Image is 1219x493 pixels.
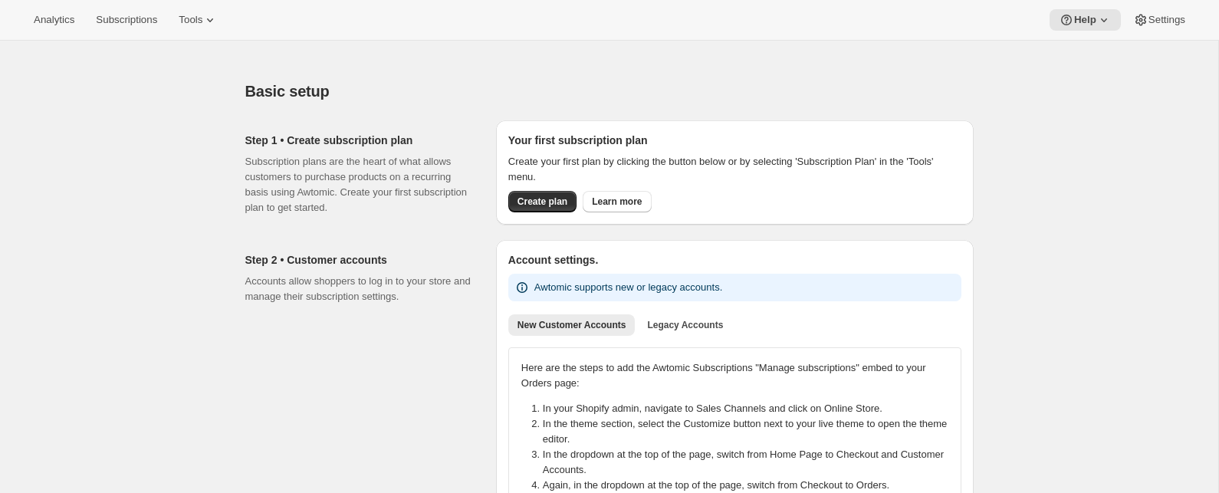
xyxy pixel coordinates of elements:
button: New Customer Accounts [508,314,636,336]
h2: Step 1 • Create subscription plan [245,133,472,148]
button: Analytics [25,9,84,31]
span: Create plan [517,196,567,208]
p: Awtomic supports new or legacy accounts. [534,280,722,295]
p: Here are the steps to add the Awtomic Subscriptions "Manage subscriptions" embed to your Orders p... [521,360,948,391]
p: Subscription plans are the heart of what allows customers to purchase products on a recurring bas... [245,154,472,215]
button: Legacy Accounts [638,314,732,336]
button: Help [1050,9,1121,31]
li: In the theme section, select the Customize button next to your live theme to open the theme editor. [543,416,958,447]
span: Tools [179,14,202,26]
span: Analytics [34,14,74,26]
span: Learn more [592,196,642,208]
li: Again, in the dropdown at the top of the page, switch from Checkout to Orders. [543,478,958,493]
p: Accounts allow shoppers to log in to your store and manage their subscription settings. [245,274,472,304]
span: Basic setup [245,83,330,100]
button: Tools [169,9,227,31]
a: Learn more [583,191,651,212]
span: Subscriptions [96,14,157,26]
p: Create your first plan by clicking the button below or by selecting 'Subscription Plan' in the 'T... [508,154,961,185]
button: Create plan [508,191,577,212]
h2: Step 2 • Customer accounts [245,252,472,268]
span: Legacy Accounts [647,319,723,331]
span: Settings [1148,14,1185,26]
h2: Account settings. [508,252,961,268]
span: Help [1074,14,1096,26]
li: In the dropdown at the top of the page, switch from Home Page to Checkout and Customer Accounts. [543,447,958,478]
li: In your Shopify admin, navigate to Sales Channels and click on Online Store. [543,401,958,416]
button: Subscriptions [87,9,166,31]
button: Settings [1124,9,1194,31]
span: New Customer Accounts [517,319,626,331]
h2: Your first subscription plan [508,133,961,148]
